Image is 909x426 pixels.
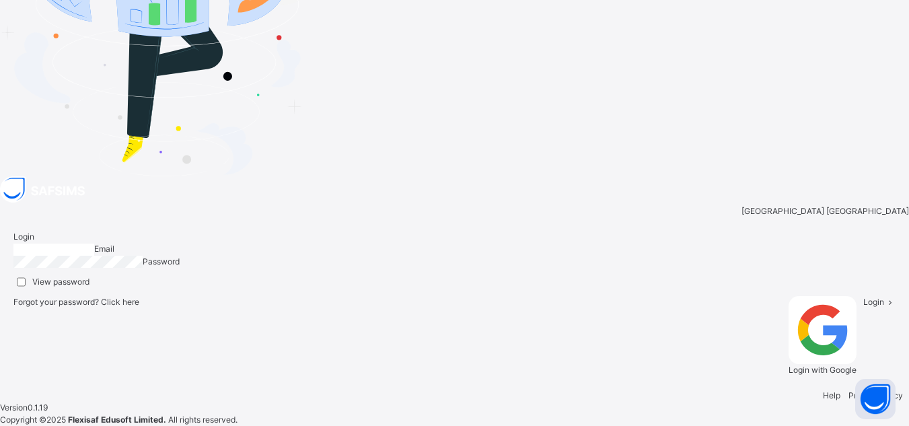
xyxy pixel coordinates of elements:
[848,390,903,400] a: Privacy Policy
[13,297,139,307] span: Forgot your password?
[32,276,89,288] label: View password
[855,379,896,419] button: Open asap
[101,297,139,307] a: Click here
[13,232,34,242] span: Login
[789,365,857,375] span: Login with Google
[741,205,909,217] span: [GEOGRAPHIC_DATA] [GEOGRAPHIC_DATA]
[94,244,114,254] span: Email
[143,256,180,267] span: Password
[823,390,840,400] a: Help
[789,296,857,364] img: google.396cfc9801f0270233282035f929180a.svg
[68,415,166,425] strong: Flexisaf Edusoft Limited.
[863,297,884,307] span: Login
